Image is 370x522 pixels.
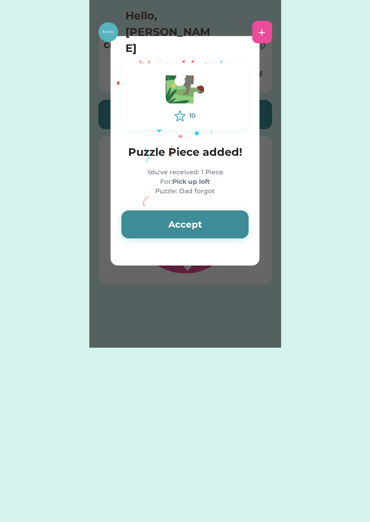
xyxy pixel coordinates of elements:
strong: Pick up loft [172,177,210,186]
h4: Puzzle Piece added! [121,144,249,160]
div: You've received: 1 Piece For: Puzzle: Dad forgot [121,168,249,196]
h4: Hello, [PERSON_NAME] [125,8,216,56]
img: interface-favorite-star--reward-rating-rate-social-star-media-favorite-like-stars.svg [175,111,185,121]
div: + [258,25,266,39]
img: Vector.svg [160,71,210,111]
div: 10 [189,111,195,121]
button: Accept [121,210,249,238]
